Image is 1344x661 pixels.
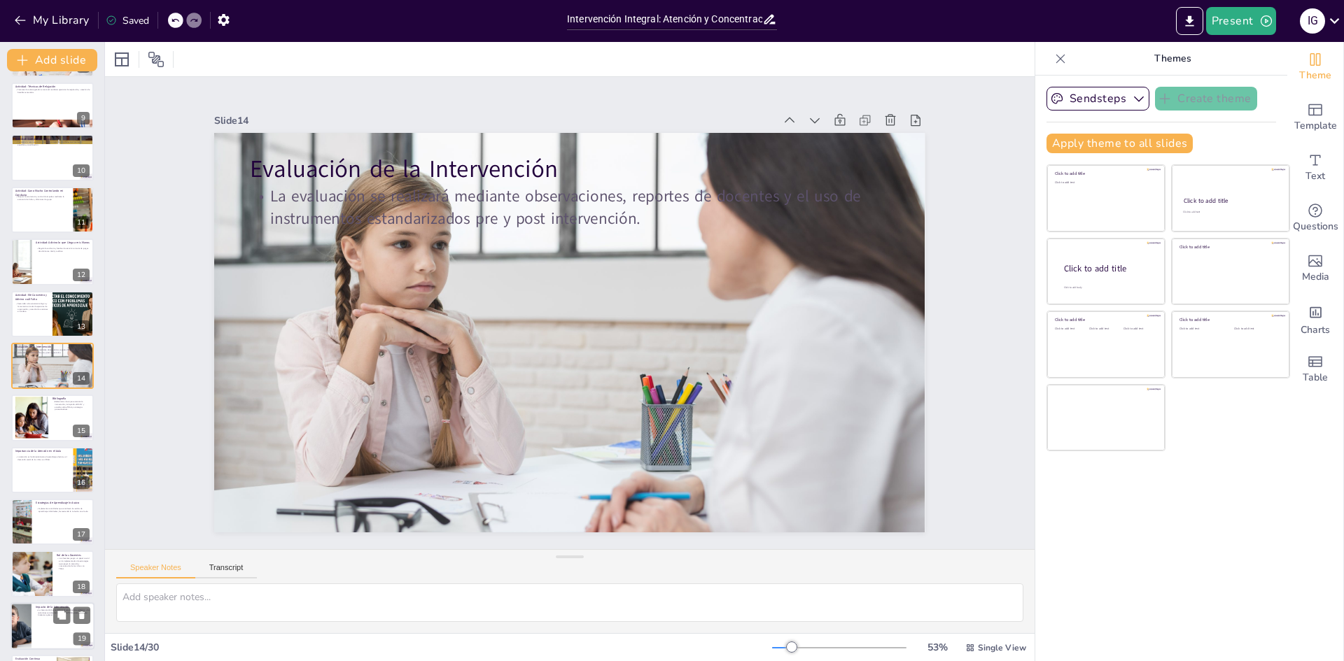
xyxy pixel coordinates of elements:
[1176,7,1203,35] button: Export to PowerPoint
[15,137,90,141] p: Actividad: Cumpliendo Retos
[15,302,48,313] p: Desarrollar el razonamiento lógico y la memoria a través de ejercicios de organización y creación...
[1234,327,1278,331] div: Click to add text
[111,48,133,71] div: Layout
[116,563,195,578] button: Speaker Notes
[52,397,90,401] p: Bibliografía
[11,291,94,337] div: 13
[1155,87,1257,111] button: Create theme
[1287,42,1343,92] div: Change the overall theme
[106,14,149,27] div: Saved
[15,349,90,354] p: La evaluación se realizará mediante observaciones, reportes de docentes y el uso de instrumentos ...
[1055,317,1155,322] div: Click to add title
[73,372,90,385] div: 14
[15,449,69,453] p: Importancia de la Atención en el Aula
[1287,344,1343,395] div: Add a table
[1206,7,1276,35] button: Present
[36,248,90,253] p: Regular la conducta y focalizar la atención a través de juegos de adivinanza táctil y auditiva.
[1046,87,1149,111] button: Sendsteps
[52,401,90,411] p: Referencias clave que sustentan la intervención, incluyendo el DSM V y estudios sobre TDAH y estr...
[15,657,52,661] p: Evaluación Continua
[73,581,90,593] div: 18
[1300,8,1325,34] div: I G
[567,9,762,29] input: Insert title
[1287,143,1343,193] div: Add text boxes
[1287,92,1343,143] div: Add ready made slides
[1294,118,1337,134] span: Template
[15,89,90,94] p: Favorecer la autorregulación emocional mediante ejercicios de respiración y creación de botellas ...
[15,85,90,89] p: Actividad: Técnicas de Relajación
[7,49,97,71] button: Add slide
[11,343,94,389] div: 14
[250,153,890,186] p: Evaluación de la Intervención
[15,189,69,197] p: Actividad: Gano Mucho Controlando mi Conducta
[1179,327,1224,331] div: Click to add text
[57,557,90,569] p: Los docentes juegan un papel crucial en la implementación de estrategias que apoyen la atención y...
[73,320,90,333] div: 13
[1293,219,1338,234] span: Questions
[11,239,94,285] div: 12
[73,269,90,281] div: 12
[1184,197,1277,205] div: Click to add title
[11,134,94,180] div: 10
[148,51,164,68] span: Position
[1055,181,1155,185] div: Click to add text
[36,241,90,245] p: Actividad: Adivino lo que Llega a mis Manos
[10,9,95,31] button: My Library
[1179,244,1280,250] div: Click to add title
[73,425,90,437] div: 15
[53,606,70,623] button: Duplicate Slide
[1287,193,1343,243] div: Get real-time input from your audience
[73,606,90,623] button: Delete Slide
[978,642,1026,653] span: Single View
[77,112,90,125] div: 9
[10,602,94,650] div: 19
[15,293,48,301] p: Actividad: Me Concentro y Adivino cuál Falta
[36,604,90,609] p: Impacto de la Intervención
[36,508,90,513] p: Implementar actividades que consideren los estilos de aprendizaje individuales, favoreciendo la i...
[214,114,773,127] div: Slide 14
[1300,7,1325,35] button: I G
[73,632,90,645] div: 19
[73,528,90,541] div: 17
[1303,370,1328,385] span: Table
[11,187,94,233] div: 11
[1287,243,1343,294] div: Add images, graphics, shapes or video
[111,641,772,654] div: Slide 14 / 30
[1302,269,1329,285] span: Media
[1287,294,1343,344] div: Add charts and graphs
[15,345,90,349] p: Evaluación de la Intervención
[920,641,954,654] div: 53 %
[1301,322,1330,338] span: Charts
[1123,327,1155,331] div: Click to add text
[11,395,94,441] div: 15
[11,550,94,597] div: 18
[1046,134,1193,153] button: Apply theme to all slides
[11,499,94,545] div: 17
[73,476,90,489] div: 16
[1183,211,1276,214] div: Click to add text
[1055,171,1155,176] div: Click to add title
[15,195,69,200] p: Mejorar la convivencia y control de impulsos mediante la economía de fichas y dinámicas de grupo.
[1179,317,1280,322] div: Click to add title
[36,609,90,616] p: La intervención busca mejorar el rendimiento académico y las relaciones sociales de los niños con...
[73,164,90,177] div: 10
[11,447,94,493] div: 16
[15,141,90,145] p: Fortalecer la autorregulación y atención a través de actividades que involucran equilibrio y coor...
[15,455,69,460] p: La atención es fundamental para el aprendizaje efectivo y el desarrollo social de los niños con T...
[1072,42,1273,76] p: Themes
[36,501,90,505] p: Estrategias de Aprendizaje Inclusivo
[1305,169,1325,184] span: Text
[1299,68,1331,83] span: Theme
[11,83,94,129] div: 9
[73,216,90,229] div: 11
[250,185,890,229] p: La evaluación se realizará mediante observaciones, reportes de docentes y el uso de instrumentos ...
[1055,327,1086,331] div: Click to add text
[1089,327,1121,331] div: Click to add text
[1064,262,1154,274] div: Click to add title
[195,563,258,578] button: Transcript
[1064,285,1152,289] div: Click to add body
[57,553,90,557] p: Rol de los Docentes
